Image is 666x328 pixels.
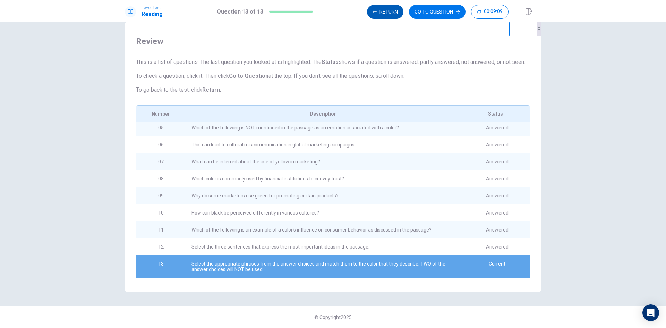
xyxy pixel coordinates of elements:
[314,314,352,320] span: © Copyright 2025
[186,255,464,278] div: Select the appropriate phrases from the answer choices and match them to the color that they desc...
[136,58,530,66] p: This is a list of questions. The last question you looked at is highlighted. The shows if a quest...
[136,187,186,204] div: 09
[367,5,403,19] button: Return
[464,255,530,278] div: Current
[136,170,186,187] div: 08
[142,5,163,10] span: Level Test
[136,136,186,153] div: 06
[142,10,163,18] h1: Reading
[464,221,530,238] div: Answered
[136,238,186,255] div: 12
[464,187,530,204] div: Answered
[186,221,464,238] div: Which of the following is an example of a color's influence on consumer behavior as discussed in ...
[136,106,186,122] div: Number
[464,204,530,221] div: Answered
[186,106,461,122] div: Description
[186,238,464,255] div: Select the three sentences that express the most important ideas in the passage.
[186,204,464,221] div: How can black be perceived differently in various cultures?
[186,136,464,153] div: This can lead to cultural miscommunication in global marketing campaigns.
[136,221,186,238] div: 11
[471,5,509,19] button: 00:09:09
[136,36,530,47] span: Review
[136,86,530,94] p: To go back to the test, click .
[409,5,466,19] button: GO TO QUESTION
[461,106,530,122] div: Status
[464,153,530,170] div: Answered
[464,136,530,153] div: Answered
[642,304,659,321] div: Open Intercom Messenger
[136,255,186,278] div: 13
[186,170,464,187] div: Which color is commonly used by financial institutions to convey trust?
[136,204,186,221] div: 10
[484,9,503,15] span: 00:09:09
[464,238,530,255] div: Answered
[464,170,530,187] div: Answered
[217,8,263,16] h1: Question 13 of 13
[186,187,464,204] div: Why do some marketers use green for promoting certain products?
[186,119,464,136] div: Which of the following is NOT mentioned in the passage as an emotion associated with a color?
[464,119,530,136] div: Answered
[136,119,186,136] div: 05
[136,153,186,170] div: 07
[202,86,220,93] strong: Return
[229,73,268,79] strong: Go to Question
[136,72,530,80] p: To check a question, click it. Then click at the top. If you don't see all the questions, scroll ...
[186,153,464,170] div: What can be inferred about the use of yellow in marketing?
[322,59,339,65] strong: Status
